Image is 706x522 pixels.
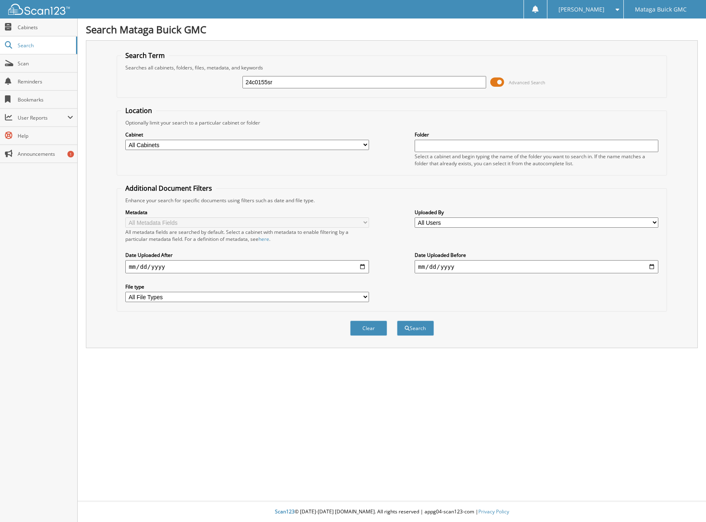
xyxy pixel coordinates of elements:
[397,321,434,336] button: Search
[125,283,369,290] label: File type
[18,132,73,139] span: Help
[635,7,687,12] span: Mataga Buick GMC
[258,236,269,243] a: here
[121,106,156,115] legend: Location
[121,184,216,193] legend: Additional Document Filters
[121,197,662,204] div: Enhance your search for specific documents using filters such as date and file type.
[478,508,509,515] a: Privacy Policy
[86,23,698,36] h1: Search Mataga Buick GMC
[67,151,74,157] div: 1
[415,252,658,259] label: Date Uploaded Before
[78,502,706,522] div: © [DATE]-[DATE] [DOMAIN_NAME]. All rights reserved | appg04-scan123-com |
[125,209,369,216] label: Metadata
[415,153,658,167] div: Select a cabinet and begin typing the name of the folder you want to search in. If the name match...
[121,119,662,126] div: Optionally limit your search to a particular cabinet or folder
[415,131,658,138] label: Folder
[121,64,662,71] div: Searches all cabinets, folders, files, metadata, and keywords
[18,114,67,121] span: User Reports
[18,96,73,103] span: Bookmarks
[125,131,369,138] label: Cabinet
[121,51,169,60] legend: Search Term
[18,78,73,85] span: Reminders
[350,321,387,336] button: Clear
[125,260,369,273] input: start
[558,7,604,12] span: [PERSON_NAME]
[665,483,706,522] iframe: Chat Widget
[275,508,295,515] span: Scan123
[8,4,70,15] img: scan123-logo-white.svg
[125,229,369,243] div: All metadata fields are searched by default. Select a cabinet with metadata to enable filtering b...
[509,79,545,85] span: Advanced Search
[415,260,658,273] input: end
[18,42,72,49] span: Search
[125,252,369,259] label: Date Uploaded After
[18,60,73,67] span: Scan
[415,209,658,216] label: Uploaded By
[18,150,73,157] span: Announcements
[18,24,73,31] span: Cabinets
